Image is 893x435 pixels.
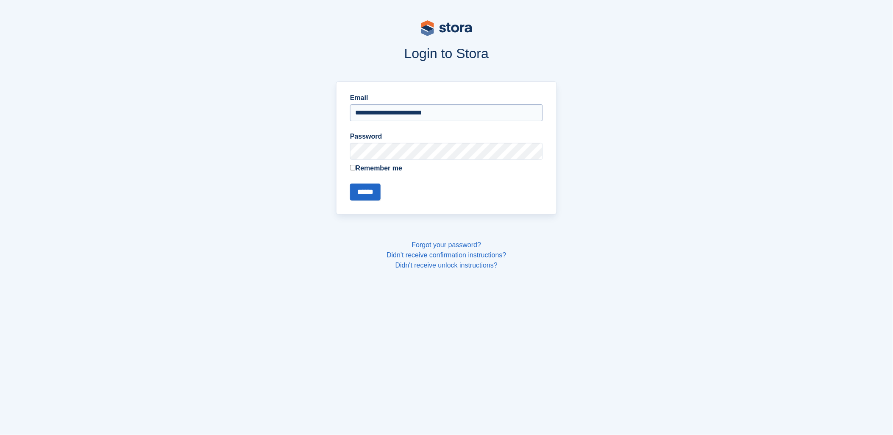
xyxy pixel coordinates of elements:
h1: Login to Stora [175,46,719,61]
a: Forgot your password? [412,241,481,248]
a: Didn't receive unlock instructions? [395,262,498,269]
input: Remember me [350,165,356,170]
label: Email [350,93,543,103]
a: Didn't receive confirmation instructions? [387,251,506,259]
label: Remember me [350,163,543,173]
label: Password [350,131,543,142]
img: stora-logo-53a41332b3708ae10de48c4981b4e9114cc0af31d8433b30ea865607fb682f29.svg [421,20,472,36]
